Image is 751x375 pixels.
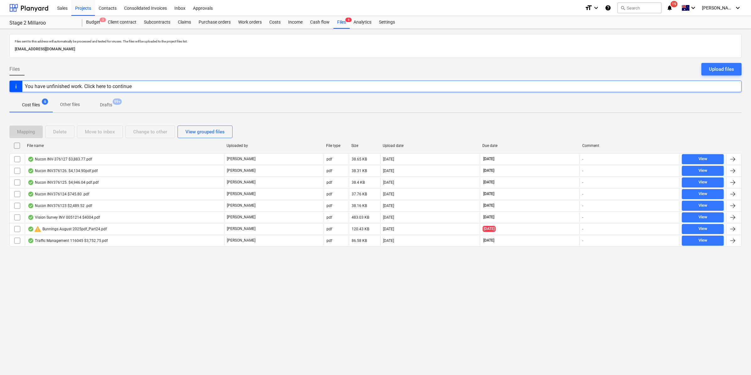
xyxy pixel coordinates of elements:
div: Claims [174,16,195,29]
div: Uploaded by [227,143,321,148]
span: [DATE] [483,203,495,208]
div: Stage 2 Millaroo [9,20,75,26]
div: Nucon INV376123 $2,489.52 .pdf [28,203,92,208]
div: OCR finished [28,227,34,232]
i: keyboard_arrow_down [689,4,697,12]
span: Files [9,65,20,73]
div: You have unfinished work. Click here to continue [25,83,132,89]
i: notifications [666,4,673,12]
div: OCR finished [28,238,34,243]
i: Knowledge base [605,4,611,12]
div: Analytics [350,16,375,29]
a: Work orders [234,16,266,29]
div: - [582,157,583,161]
div: View [699,190,707,198]
div: Budget [82,16,104,29]
div: Vision Survey INV 0051214 $4004.pdf [28,215,100,220]
div: View grouped files [185,128,225,136]
div: View [699,167,707,174]
div: 38.4 KB [352,180,365,185]
div: [DATE] [383,180,394,185]
div: - [582,204,583,208]
div: File name [27,143,222,148]
p: [PERSON_NAME] [227,168,255,173]
div: Nucon INV376126. $4,134.90pdf.pdf [28,168,98,173]
div: View [699,155,707,163]
div: pdf [326,238,332,243]
p: Drafts [100,102,112,108]
button: View grouped files [178,126,233,138]
p: Other files [60,101,80,108]
div: OCR finished [28,192,34,197]
div: Bunnings August 2025pdf_Part24.pdf [28,225,107,233]
p: [PERSON_NAME] [227,203,255,208]
a: Purchase orders [195,16,234,29]
span: 99+ [113,98,122,105]
div: [DATE] [383,157,394,161]
div: 38.31 KB [352,169,367,173]
div: File type [326,143,346,148]
a: Client contract [104,16,140,29]
a: Files6 [333,16,350,29]
button: View [682,154,724,164]
button: Upload files [701,63,742,76]
span: [DATE] [483,226,496,232]
div: View [699,214,707,221]
span: search [620,5,625,10]
span: [DATE] [483,191,495,197]
div: OCR finished [28,157,34,162]
span: [DATE] [483,156,495,162]
p: [PERSON_NAME] [227,156,255,162]
div: 120.43 KB [352,227,369,231]
div: - [582,215,583,220]
a: Income [284,16,306,29]
button: View [682,201,724,211]
button: View [682,224,724,234]
div: 483.03 KB [352,215,369,220]
div: pdf [326,215,332,220]
div: Nucon INV376124 $745.80 .pdf [28,192,89,197]
i: format_size [585,4,592,12]
div: pdf [326,192,332,196]
p: [PERSON_NAME] [227,226,255,232]
a: Budget3 [82,16,104,29]
div: - [582,192,583,196]
button: View [682,236,724,246]
div: Settings [375,16,399,29]
a: Subcontracts [140,16,174,29]
i: keyboard_arrow_down [734,4,742,12]
p: Cost files [22,102,40,108]
div: Comment [582,143,677,148]
div: Files [333,16,350,29]
div: - [582,238,583,243]
p: [PERSON_NAME] [227,180,255,185]
div: 37.76 KB [352,192,367,196]
span: [DATE] [483,215,495,220]
a: Cash flow [306,16,333,29]
div: Upload files [709,65,734,73]
div: [DATE] [383,238,394,243]
div: Upload date [383,143,477,148]
div: OCR finished [28,168,34,173]
span: [DATE] [483,180,495,185]
div: pdf [326,180,332,185]
div: Traffic Management 116045 $3,752.75.pdf [28,238,108,243]
div: 38.16 KB [352,204,367,208]
span: 6 [345,18,352,22]
div: OCR finished [28,215,34,220]
div: [DATE] [383,215,394,220]
div: - [582,227,583,231]
button: Search [617,3,661,13]
div: pdf [326,169,332,173]
button: View [682,166,724,176]
span: 19 [671,1,677,7]
span: warning [34,225,41,233]
div: Nucon INV-376127 $3,883.77.pdf [28,157,92,162]
div: pdf [326,204,332,208]
div: 86.58 KB [352,238,367,243]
